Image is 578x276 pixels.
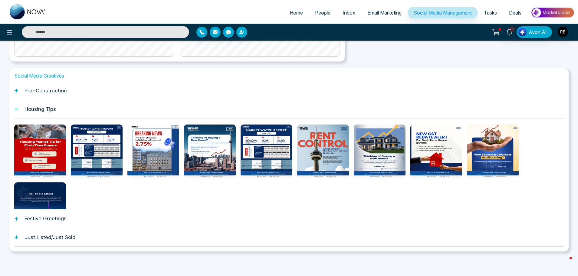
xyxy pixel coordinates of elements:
img: Lead Flow [518,28,527,36]
img: User Avatar [558,27,568,37]
h1: Festive Greetings [25,215,67,221]
a: Home [284,7,309,18]
a: People [309,7,337,18]
iframe: Intercom live chat [557,255,572,270]
h1: Pre-Construction [25,88,67,94]
span: 10 [509,26,515,32]
span: People [315,10,330,16]
span: Email Marketing [367,10,402,16]
h1: Housing Tips [25,106,56,112]
h1: Social Media Creatives [14,73,564,79]
a: Social Media Management [408,7,478,18]
span: Inbox [343,10,355,16]
h1: Just Listed/Just Sold [25,234,75,240]
a: Tasks [478,7,503,18]
span: Deals [509,10,521,16]
span: Tasks [484,10,497,16]
span: Social Media Management [414,10,472,16]
button: Avon AI [517,26,552,38]
a: Email Marketing [361,7,408,18]
a: Deals [503,7,527,18]
img: Market-place.gif [530,6,574,19]
img: Nova CRM Logo [10,4,46,19]
span: Home [290,10,303,16]
span: Avon AI [529,28,547,36]
a: 10 [502,26,517,37]
a: Inbox [337,7,361,18]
